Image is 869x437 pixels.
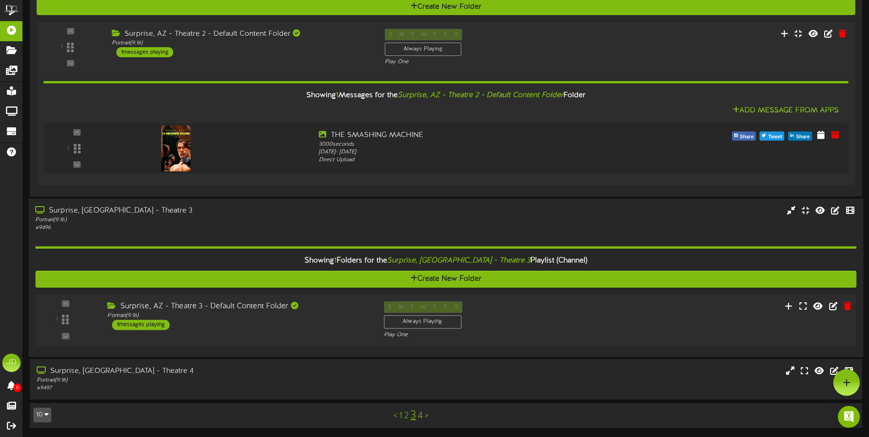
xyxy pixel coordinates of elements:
div: Showing Messages for the Folder [37,86,855,105]
div: # 9496 [35,224,369,232]
button: Add Message From Apps [730,105,842,116]
span: 1 [336,91,339,99]
a: 2 [404,411,409,421]
div: Portrait ( 9:16 ) [37,377,370,384]
div: Open Intercom Messenger [838,406,860,428]
i: Surprise, AZ - Theatre 2 - Default Content Folder [398,91,563,99]
button: 10 [33,408,51,422]
div: Play One [385,58,576,66]
div: Portrait ( 9:16 ) [35,216,369,224]
a: 4 [418,411,423,421]
button: Share [788,131,812,141]
a: 1 [399,411,402,421]
div: Showing Folders for the Playlist (Channel) [28,251,863,271]
div: Always Playing [384,315,461,329]
span: 1 [334,257,337,265]
button: Tweet [760,131,784,141]
a: < [394,411,397,421]
span: Share [794,132,812,142]
div: 3000 seconds [319,141,640,148]
button: Create New Folder [35,271,856,288]
div: 1 messages playing [112,320,170,330]
div: # 9497 [37,384,370,392]
div: [DATE] - [DATE] [319,148,640,156]
div: Surprise, [GEOGRAPHIC_DATA] - Theatre 4 [37,366,370,377]
span: 0 [13,383,22,392]
span: Share [738,132,756,142]
div: Surprise, AZ - Theatre 2 - Default Content Folder [112,29,371,39]
div: JD [2,354,21,372]
div: Surprise, [GEOGRAPHIC_DATA] - Theatre 3 [35,206,369,216]
div: Portrait ( 9:16 ) [107,312,370,320]
a: 3 [410,410,416,421]
a: > [425,411,428,421]
div: Direct Upload [319,156,640,164]
div: Portrait ( 9:16 ) [112,39,371,47]
div: Always Playing [385,43,461,56]
div: 1 messages playing [116,47,173,57]
button: Share [732,131,756,141]
div: Play One [384,331,577,339]
i: Surprise, [GEOGRAPHIC_DATA] - Theatre 3 [387,257,530,265]
div: Surprise, AZ - Theatre 3 - Default Content Folder [107,301,370,312]
img: e806ca82-bb77-4cea-a6f7-c9c1585ad903.jpg [161,126,191,171]
div: THE SMASHING MACHINE [319,130,640,141]
span: Tweet [766,132,784,142]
